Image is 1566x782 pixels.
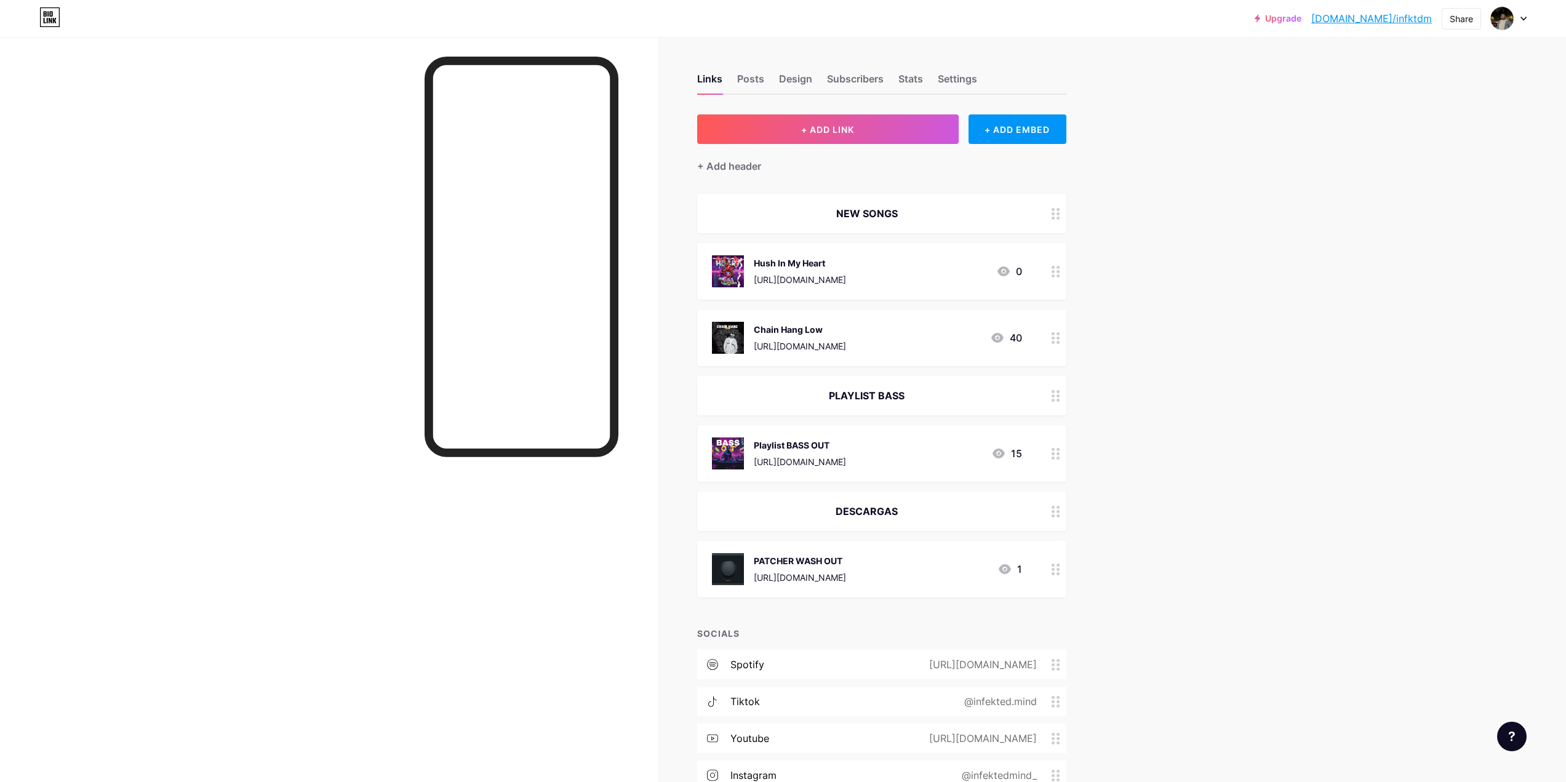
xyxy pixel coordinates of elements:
[754,571,846,584] div: [URL][DOMAIN_NAME]
[712,437,744,469] img: Playlist BASS OUT
[712,206,1022,221] div: NEW SONGS
[945,694,1052,709] div: @infekted.mind
[938,71,977,94] div: Settings
[433,65,610,449] iframe: To enrich screen reader interactions, please activate Accessibility in Grammarly extension settings
[697,71,722,94] div: Links
[1490,7,1514,30] img: Jonathan Shaid Rios Aquino
[1450,12,1473,25] div: Share
[737,71,764,94] div: Posts
[909,731,1052,746] div: [URL][DOMAIN_NAME]
[754,323,846,336] div: Chain Hang Low
[754,439,846,452] div: Playlist BASS OUT
[991,446,1022,461] div: 15
[697,159,761,174] div: + Add header
[997,562,1022,577] div: 1
[779,71,812,94] div: Design
[697,627,1066,640] div: SOCIALS
[909,657,1052,672] div: [URL][DOMAIN_NAME]
[712,553,744,585] img: PATCHER WASH OUT
[1255,14,1301,23] a: Upgrade
[730,731,769,746] div: youtube
[801,124,854,135] span: + ADD LINK
[697,114,959,144] button: + ADD LINK
[712,255,744,287] img: Hush In My Heart
[1311,11,1432,26] a: [DOMAIN_NAME]/infktdm
[754,257,846,269] div: Hush In My Heart
[754,554,846,567] div: PATCHER WASH OUT
[990,330,1022,345] div: 40
[996,264,1022,279] div: 0
[754,455,846,468] div: [URL][DOMAIN_NAME]
[827,71,884,94] div: Subscribers
[754,273,846,286] div: [URL][DOMAIN_NAME]
[754,340,846,353] div: [URL][DOMAIN_NAME]
[730,657,764,672] div: spotify
[712,388,1022,403] div: PLAYLIST BASS
[730,694,760,709] div: tiktok
[712,504,1022,519] div: DESCARGAS
[712,322,744,354] img: Chain Hang Low
[898,71,923,94] div: Stats
[969,114,1066,144] div: + ADD EMBED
